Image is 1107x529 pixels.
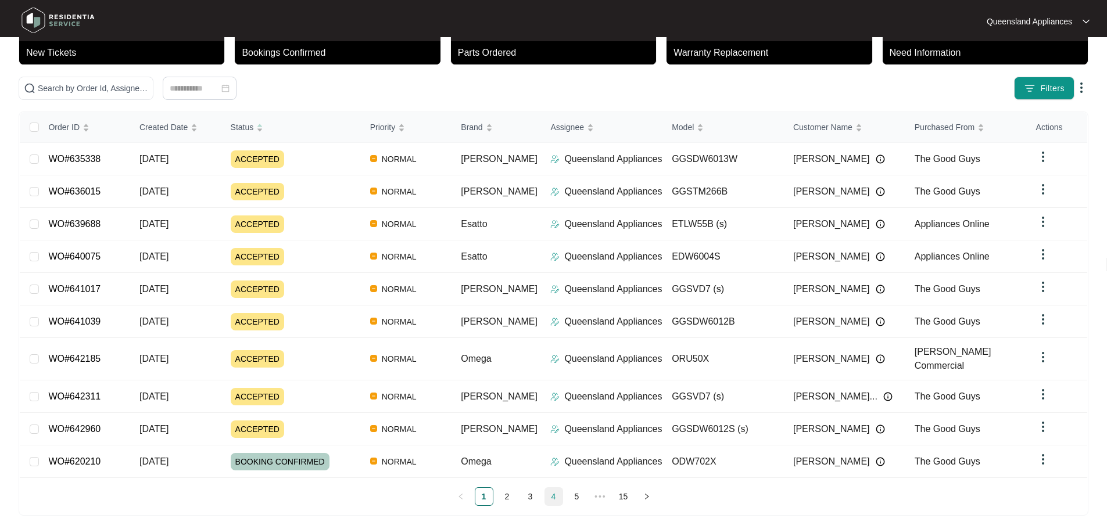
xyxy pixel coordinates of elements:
p: Bookings Confirmed [242,46,440,60]
a: WO#641017 [48,284,101,294]
img: dropdown arrow [1036,247,1050,261]
img: Info icon [876,252,885,261]
a: WO#640075 [48,251,101,261]
a: WO#620210 [48,456,101,466]
span: The Good Guys [915,391,980,401]
span: [DATE] [139,154,169,164]
li: Next 5 Pages [591,487,610,506]
span: [PERSON_NAME] [461,154,538,164]
img: dropdown arrow [1036,182,1050,196]
span: Customer Name [793,121,852,134]
img: dropdown arrow [1036,350,1050,364]
span: right [643,493,650,500]
img: Assigner Icon [550,317,560,326]
span: [PERSON_NAME] [793,315,870,329]
p: Queensland Appliances [564,185,662,199]
span: Created Date [139,121,188,134]
span: NORMAL [377,390,421,404]
p: Queensland Appliances [987,16,1072,27]
span: ACCEPTED [231,183,284,200]
input: Search by Order Id, Assignee Name, Customer Name, Brand and Model [38,82,148,95]
span: Appliances Online [915,251,990,261]
td: ORU50X [662,338,784,380]
p: Queensland Appliances [564,282,662,296]
img: Assigner Icon [550,457,560,466]
td: ETLW55B (s) [662,208,784,240]
span: [PERSON_NAME] [793,455,870,469]
span: ACCEPTED [231,280,284,298]
span: [PERSON_NAME] [461,284,538,294]
img: dropdown arrow [1036,150,1050,164]
span: NORMAL [377,217,421,231]
a: WO#641039 [48,316,101,326]
span: The Good Guys [915,154,980,164]
span: BOOKING CONFIRMED [231,453,329,470]
img: Info icon [876,317,885,326]
img: Info icon [876,457,885,466]
span: ACCEPTED [231,150,284,168]
td: GGSVD7 (s) [662,380,784,413]
a: WO#642960 [48,424,101,434]
td: GGSTM266B [662,175,784,208]
th: Assignee [541,112,662,143]
img: Info icon [876,424,885,434]
span: [PERSON_NAME] [793,422,870,436]
span: [PERSON_NAME] [793,250,870,264]
span: [PERSON_NAME] [793,217,870,231]
span: Esatto [461,251,487,261]
img: Vercel Logo [370,188,377,195]
span: NORMAL [377,282,421,296]
img: dropdown arrow [1083,19,1090,24]
td: EDW6004S [662,240,784,273]
img: Vercel Logo [370,155,377,162]
span: Status [231,121,254,134]
img: filter icon [1024,82,1036,94]
a: WO#642185 [48,354,101,364]
span: The Good Guys [915,284,980,294]
th: Actions [1027,112,1087,143]
span: Omega [461,354,491,364]
span: The Good Guys [915,186,980,196]
a: 2 [499,488,516,505]
span: ACCEPTED [231,248,284,265]
span: [PERSON_NAME] [461,424,538,434]
a: WO#642311 [48,391,101,401]
img: Assigner Icon [550,354,560,364]
span: Filters [1040,82,1065,95]
th: Brand [452,112,541,143]
span: [DATE] [139,391,169,401]
img: search-icon [24,82,35,94]
span: ACCEPTED [231,215,284,233]
span: ••• [591,487,610,506]
span: [PERSON_NAME] Commercial [915,347,991,370]
span: The Good Guys [915,456,980,466]
span: [PERSON_NAME] [461,186,538,196]
th: Created Date [130,112,221,143]
a: 1 [475,488,493,505]
img: dropdown arrow [1036,387,1050,401]
img: Info icon [883,392,893,401]
th: Purchased From [905,112,1027,143]
img: Info icon [876,219,885,229]
td: GGSVD7 (s) [662,273,784,305]
span: Omega [461,456,491,466]
span: Priority [370,121,396,134]
img: dropdown arrow [1074,81,1088,95]
img: Vercel Logo [370,318,377,325]
td: ODW702X [662,445,784,478]
p: Queensland Appliances [564,152,662,166]
span: [DATE] [139,186,169,196]
th: Priority [361,112,452,143]
span: ACCEPTED [231,350,284,368]
a: WO#635338 [48,154,101,164]
img: Assigner Icon [550,285,560,294]
span: Order ID [48,121,80,134]
img: Info icon [876,354,885,364]
p: Queensland Appliances [564,217,662,231]
span: NORMAL [377,152,421,166]
span: NORMAL [377,455,421,469]
img: Assigner Icon [550,187,560,196]
a: 3 [522,488,539,505]
span: [DATE] [139,251,169,261]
